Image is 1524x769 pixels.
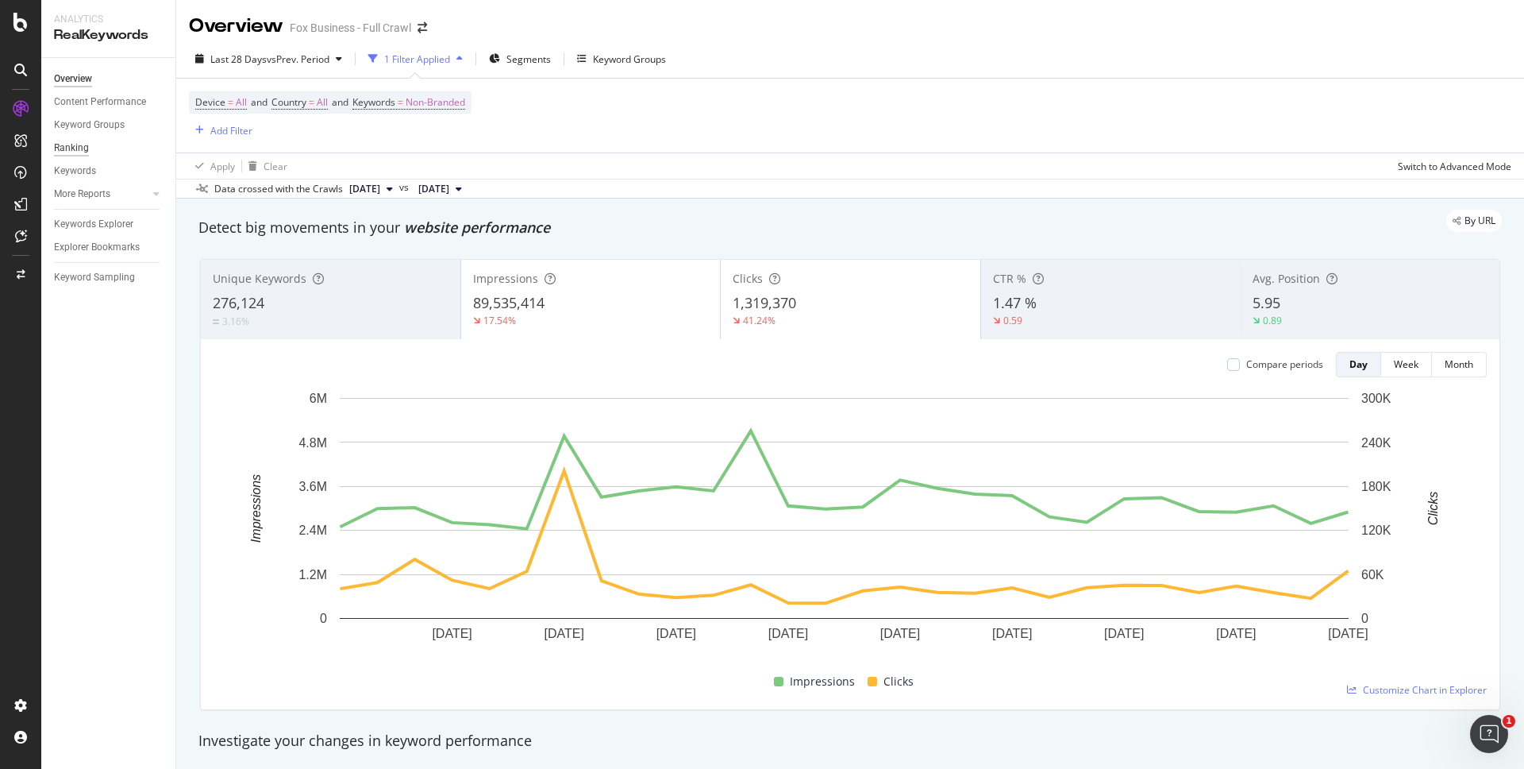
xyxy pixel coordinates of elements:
[1328,627,1368,640] text: [DATE]
[54,94,164,110] a: Content Performance
[54,239,164,256] a: Explorer Bookmarks
[418,182,449,196] span: 2025 Sep. 12th
[54,94,146,110] div: Content Performance
[349,182,380,196] span: 2025 Oct. 10th
[1503,715,1515,728] span: 1
[343,180,399,199] button: [DATE]
[1216,627,1256,640] text: [DATE]
[222,315,249,328] div: 3.16%
[880,627,920,640] text: [DATE]
[1263,314,1282,327] div: 0.89
[1381,352,1432,377] button: Week
[1464,216,1495,226] span: By URL
[1003,314,1022,327] div: 0.59
[54,13,163,26] div: Analytics
[733,293,796,312] span: 1,319,370
[1347,683,1487,697] a: Customize Chart in Explorer
[213,319,219,324] img: Equal
[236,91,247,114] span: All
[210,124,252,137] div: Add Filter
[310,392,327,405] text: 6M
[213,293,264,312] span: 276,124
[483,46,557,71] button: Segments
[214,390,1475,666] svg: A chart.
[1336,352,1381,377] button: Day
[743,314,775,327] div: 41.24%
[1361,568,1384,582] text: 60K
[242,153,287,179] button: Clear
[189,46,348,71] button: Last 28 DaysvsPrev. Period
[768,627,808,640] text: [DATE]
[298,435,327,449] text: 4.8M
[398,95,403,109] span: =
[993,271,1026,286] span: CTR %
[320,612,327,625] text: 0
[656,627,696,640] text: [DATE]
[1253,293,1280,312] span: 5.95
[189,121,252,140] button: Add Filter
[189,13,283,40] div: Overview
[213,271,306,286] span: Unique Keywords
[198,731,1502,752] div: Investigate your changes in keyword performance
[1361,524,1391,537] text: 120K
[54,163,96,180] div: Keywords
[189,153,235,179] button: Apply
[418,22,427,33] div: arrow-right-arrow-left
[54,163,164,180] a: Keywords
[1361,435,1391,449] text: 240K
[1445,357,1473,371] div: Month
[1470,715,1508,753] iframe: Intercom live chat
[1398,160,1511,173] div: Switch to Advanced Mode
[290,20,411,36] div: Fox Business - Full Crawl
[473,271,538,286] span: Impressions
[1361,480,1391,493] text: 180K
[1426,492,1440,526] text: Clicks
[332,95,348,109] span: and
[309,95,314,109] span: =
[1363,683,1487,697] span: Customize Chart in Explorer
[54,216,133,233] div: Keywords Explorer
[1361,612,1368,625] text: 0
[317,91,328,114] span: All
[271,95,306,109] span: Country
[267,52,329,66] span: vs Prev. Period
[214,182,343,196] div: Data crossed with the Crawls
[545,627,584,640] text: [DATE]
[883,672,914,691] span: Clicks
[54,186,110,203] div: More Reports
[54,239,140,256] div: Explorer Bookmarks
[1361,392,1391,405] text: 300K
[1394,357,1418,371] div: Week
[1349,357,1368,371] div: Day
[54,269,135,286] div: Keyword Sampling
[412,180,468,199] button: [DATE]
[1391,153,1511,179] button: Switch to Advanced Mode
[483,314,516,327] div: 17.54%
[1104,627,1144,640] text: [DATE]
[210,160,235,173] div: Apply
[298,524,327,537] text: 2.4M
[264,160,287,173] div: Clear
[54,186,148,203] a: More Reports
[384,52,450,66] div: 1 Filter Applied
[473,293,545,312] span: 89,535,414
[506,52,551,66] span: Segments
[1432,352,1487,377] button: Month
[352,95,395,109] span: Keywords
[195,95,225,109] span: Device
[54,269,164,286] a: Keyword Sampling
[1446,210,1502,232] div: legacy label
[432,627,471,640] text: [DATE]
[54,216,164,233] a: Keywords Explorer
[298,480,327,493] text: 3.6M
[249,474,263,543] text: Impressions
[790,672,855,691] span: Impressions
[362,46,469,71] button: 1 Filter Applied
[993,293,1037,312] span: 1.47 %
[54,117,164,133] a: Keyword Groups
[593,52,666,66] div: Keyword Groups
[228,95,233,109] span: =
[571,46,672,71] button: Keyword Groups
[251,95,267,109] span: and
